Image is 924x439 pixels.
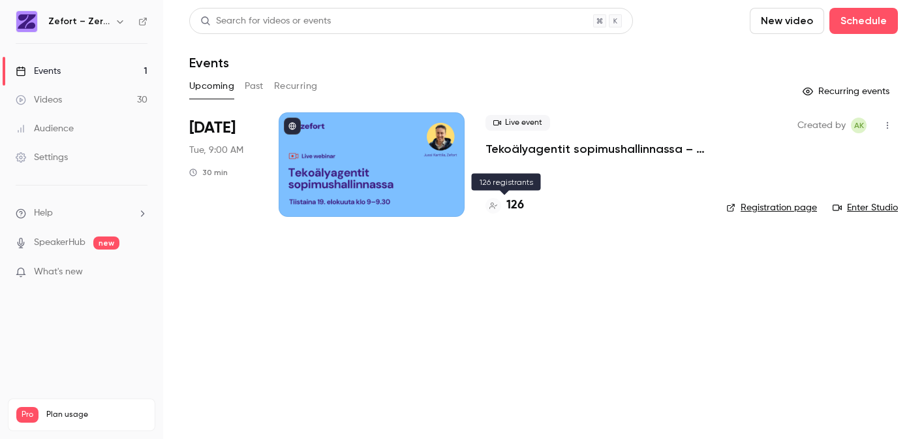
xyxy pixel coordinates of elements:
a: Enter Studio [833,201,898,214]
a: SpeakerHub [34,236,85,250]
span: What's new [34,265,83,279]
button: New video [750,8,824,34]
div: Aug 19 Tue, 9:00 AM (Europe/Helsinki) [189,112,258,217]
span: Live event [485,115,550,131]
span: Tue, 9:00 AM [189,144,243,157]
div: Events [16,65,61,78]
button: Recurring events [797,81,898,102]
iframe: Noticeable Trigger [132,267,147,278]
div: 30 min [189,167,228,178]
button: Upcoming [189,76,234,97]
span: [DATE] [189,118,236,138]
a: Tekoälyagentit sopimushallinnassa – tästä kaikki puhuvat juuri nyt [485,141,705,157]
span: new [93,236,119,250]
div: Search for videos or events [200,14,331,28]
h4: 126 [506,197,524,214]
div: Settings [16,151,68,164]
a: Registration page [726,201,817,214]
img: Zefort – Zero-Effort Contract Management [16,11,37,32]
span: Plan usage [46,410,147,420]
span: AK [854,118,864,133]
span: Created by [797,118,846,133]
span: Pro [16,407,38,423]
li: help-dropdown-opener [16,206,147,220]
div: Audience [16,122,74,135]
span: Anna Kauppila [851,118,867,133]
h1: Events [189,55,229,71]
h6: Zefort – Zero-Effort Contract Management [48,15,110,28]
button: Schedule [829,8,898,34]
div: Videos [16,93,62,106]
a: 126 [485,197,524,214]
button: Recurring [274,76,318,97]
span: Help [34,206,53,220]
button: Past [245,76,264,97]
